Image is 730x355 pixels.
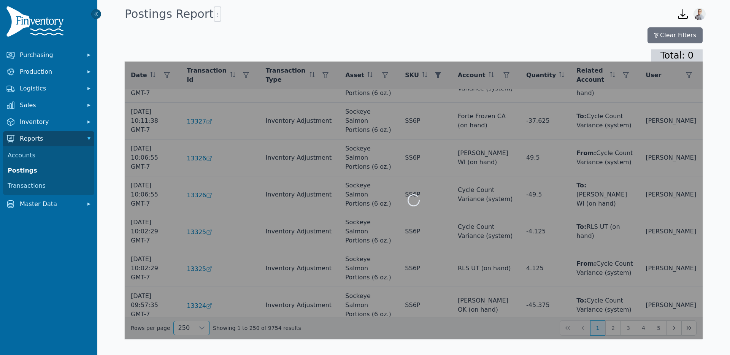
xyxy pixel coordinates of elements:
button: Purchasing [3,48,94,63]
h1: Postings Report [125,6,221,22]
img: Finventory [6,6,67,40]
button: Sales [3,98,94,113]
button: Production [3,64,94,79]
img: Joshua Benton [693,8,706,20]
a: Accounts [5,148,93,163]
span: Production [20,67,81,76]
a: Transactions [5,178,93,193]
span: Master Data [20,200,81,209]
span: Logistics [20,84,81,93]
button: Logistics [3,81,94,96]
span: Reports [20,134,81,143]
a: Postings [5,163,93,178]
div: Total: 0 [651,49,703,62]
button: Inventory [3,114,94,130]
span: Sales [20,101,81,110]
button: Master Data [3,197,94,212]
span: Inventory [20,117,81,127]
span: Purchasing [20,51,81,60]
button: Reports [3,131,94,146]
button: Clear Filters [647,27,703,43]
